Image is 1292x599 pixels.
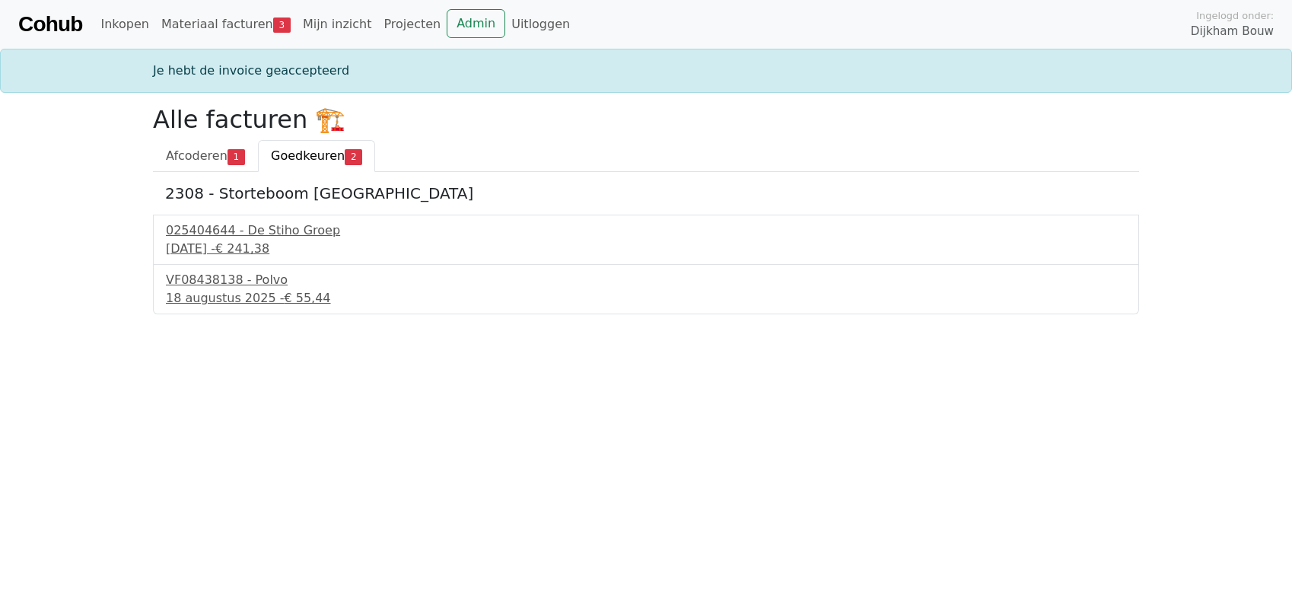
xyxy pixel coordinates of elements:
[271,148,345,163] span: Goedkeuren
[1191,23,1274,40] span: Dijkham Bouw
[166,221,1126,258] a: 025404644 - De Stiho Groep[DATE] -€ 241,38
[166,289,1126,307] div: 18 augustus 2025 -
[228,149,245,164] span: 1
[447,9,505,38] a: Admin
[166,221,1126,240] div: 025404644 - De Stiho Groep
[166,271,1126,307] a: VF08438138 - Polvo18 augustus 2025 -€ 55,44
[377,9,447,40] a: Projecten
[166,148,228,163] span: Afcoderen
[165,184,1127,202] h5: 2308 - Storteboom [GEOGRAPHIC_DATA]
[155,9,297,40] a: Materiaal facturen3
[284,291,330,305] span: € 55,44
[94,9,154,40] a: Inkopen
[297,9,378,40] a: Mijn inzicht
[166,271,1126,289] div: VF08438138 - Polvo
[1196,8,1274,23] span: Ingelogd onder:
[273,18,291,33] span: 3
[144,62,1148,80] div: Je hebt de invoice geaccepteerd
[505,9,576,40] a: Uitloggen
[18,6,82,43] a: Cohub
[215,241,269,256] span: € 241,38
[166,240,1126,258] div: [DATE] -
[153,140,258,172] a: Afcoderen1
[258,140,375,172] a: Goedkeuren2
[345,149,362,164] span: 2
[153,105,1139,134] h2: Alle facturen 🏗️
